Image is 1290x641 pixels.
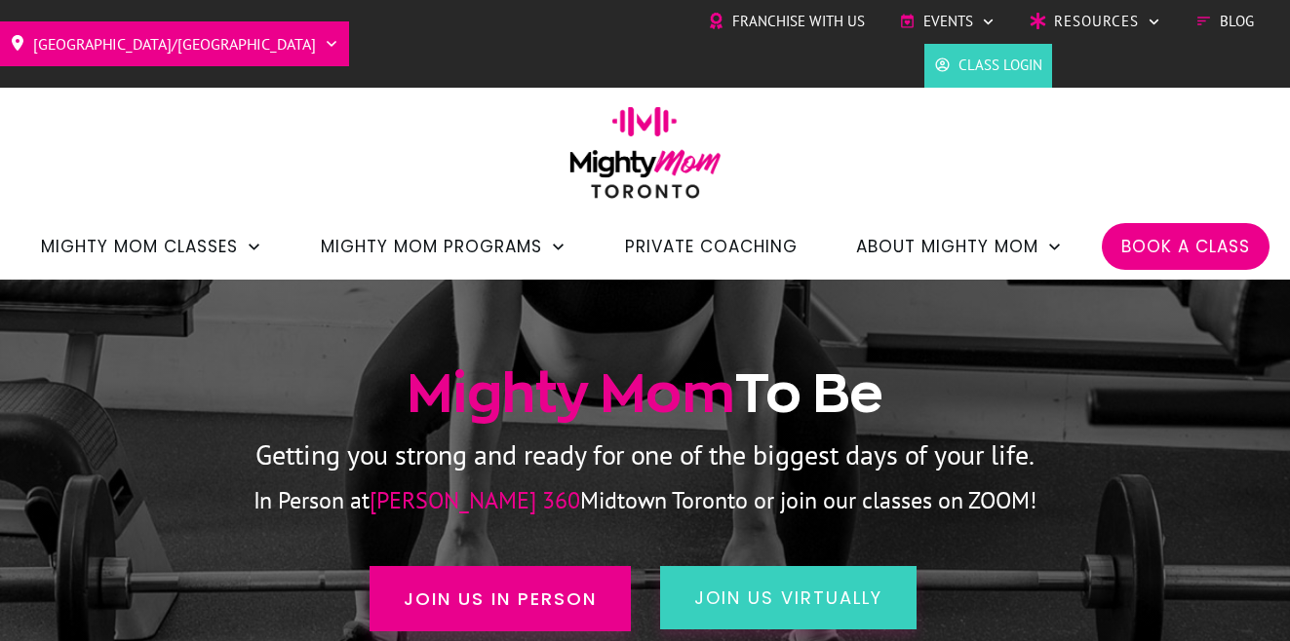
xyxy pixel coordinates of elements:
span: Mighty Mom Classes [41,230,238,263]
a: Private Coaching [625,230,798,263]
a: Events [899,7,996,36]
img: mightymom-logo-toronto [560,106,731,212]
span: Resources [1054,7,1139,36]
span: Mighty Mom [407,363,735,422]
a: Join us in person [370,566,631,631]
span: Mighty Mom Programs [321,230,542,263]
span: Join us in person [404,585,597,612]
a: Mighty Mom Programs [321,230,567,263]
span: Events [923,7,973,36]
a: Book a Class [1121,230,1250,263]
span: Blog [1220,7,1254,36]
a: Class Login [934,51,1042,80]
a: [GEOGRAPHIC_DATA]/[GEOGRAPHIC_DATA] [10,28,339,59]
h1: To Be [61,358,1230,429]
a: About Mighty Mom [856,230,1063,263]
span: Franchise with Us [732,7,865,36]
p: Getting you strong and ready for one of the biggest days of your life. [61,431,1230,478]
span: join us virtually [694,585,882,610]
a: Resources [1030,7,1161,36]
a: Blog [1195,7,1254,36]
a: Mighty Mom Classes [41,230,262,263]
a: Franchise with Us [708,7,865,36]
span: [GEOGRAPHIC_DATA]/[GEOGRAPHIC_DATA] [33,28,316,59]
p: In Person at Midtown Toronto or join our classes on ZOOM! [61,480,1230,521]
a: join us virtually [660,566,917,629]
span: Class Login [958,51,1042,80]
span: [PERSON_NAME] 360 [370,485,580,515]
span: About Mighty Mom [856,230,1038,263]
